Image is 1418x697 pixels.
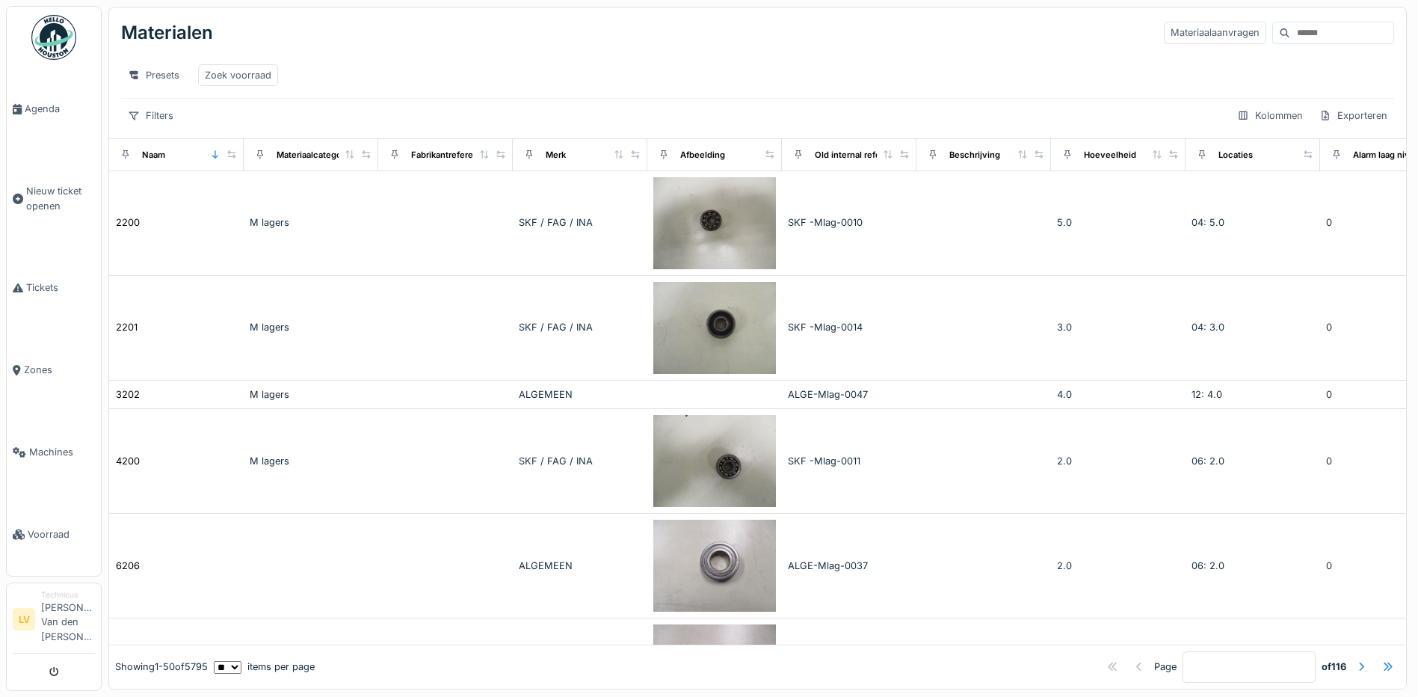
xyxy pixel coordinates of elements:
[277,149,352,162] div: Materiaalcategorie
[519,320,641,334] div: SKF / FAG / INA
[680,149,725,162] div: Afbeelding
[41,589,95,650] li: [PERSON_NAME] Van den [PERSON_NAME]
[205,68,271,82] div: Zoek voorraad
[121,64,186,86] div: Presets
[788,454,910,468] div: SKF -Mlag-0011
[1057,215,1180,230] div: 5.0
[116,559,140,573] div: 6206
[815,149,904,162] div: Old internal reference
[250,320,372,334] div: M lagers
[1322,660,1346,675] strong: of 116
[28,527,95,541] span: Voorraad
[115,660,208,675] div: Showing 1 - 50 of 5795
[7,247,101,329] a: Tickets
[31,15,76,60] img: Badge_color-CXgf-gQk.svg
[1084,149,1136,162] div: Hoeveelheid
[1057,387,1180,402] div: 4.0
[29,445,95,459] span: Machines
[653,177,776,269] img: 2200
[250,387,372,402] div: M lagers
[13,608,35,630] li: LV
[1057,454,1180,468] div: 2.0
[653,282,776,374] img: 2201
[142,149,165,162] div: Naam
[1192,389,1222,400] span: 12: 4.0
[41,589,95,601] div: Technicus
[788,215,910,230] div: SKF -Mlag-0010
[250,454,372,468] div: M lagers
[1192,560,1224,571] span: 06: 2.0
[1192,455,1224,467] span: 06: 2.0
[653,520,776,612] img: 6206
[26,280,95,295] span: Tickets
[653,415,776,507] img: 4200
[116,387,140,402] div: 3202
[546,149,566,162] div: Merk
[1313,105,1394,126] div: Exporteren
[7,411,101,494] a: Machines
[949,149,1000,162] div: Beschrijving
[7,329,101,411] a: Zones
[214,660,315,675] div: items per page
[121,105,180,126] div: Filters
[1230,105,1310,126] div: Kolommen
[519,215,641,230] div: SKF / FAG / INA
[26,184,95,212] span: Nieuw ticket openen
[7,494,101,576] a: Voorraad
[116,320,138,334] div: 2201
[7,150,101,247] a: Nieuw ticket openen
[250,215,372,230] div: M lagers
[788,387,910,402] div: ALGE-Mlag-0047
[519,559,641,573] div: ALGEMEEN
[1154,660,1177,675] div: Page
[24,363,95,377] span: Zones
[1218,149,1253,162] div: Locaties
[788,320,910,334] div: SKF -Mlag-0014
[25,102,95,116] span: Agenda
[1192,217,1224,228] span: 04: 5.0
[788,559,910,573] div: ALGE-Mlag-0037
[116,215,140,230] div: 2200
[519,454,641,468] div: SKF / FAG / INA
[1057,559,1180,573] div: 2.0
[1164,22,1266,43] div: Materiaalaanvragen
[519,387,641,402] div: ALGEMEEN
[7,68,101,150] a: Agenda
[121,13,213,52] div: Materialen
[411,149,489,162] div: Fabrikantreferentie
[1192,322,1224,333] span: 04: 3.0
[13,589,95,654] a: LV Technicus[PERSON_NAME] Van den [PERSON_NAME]
[1057,320,1180,334] div: 3.0
[116,454,140,468] div: 4200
